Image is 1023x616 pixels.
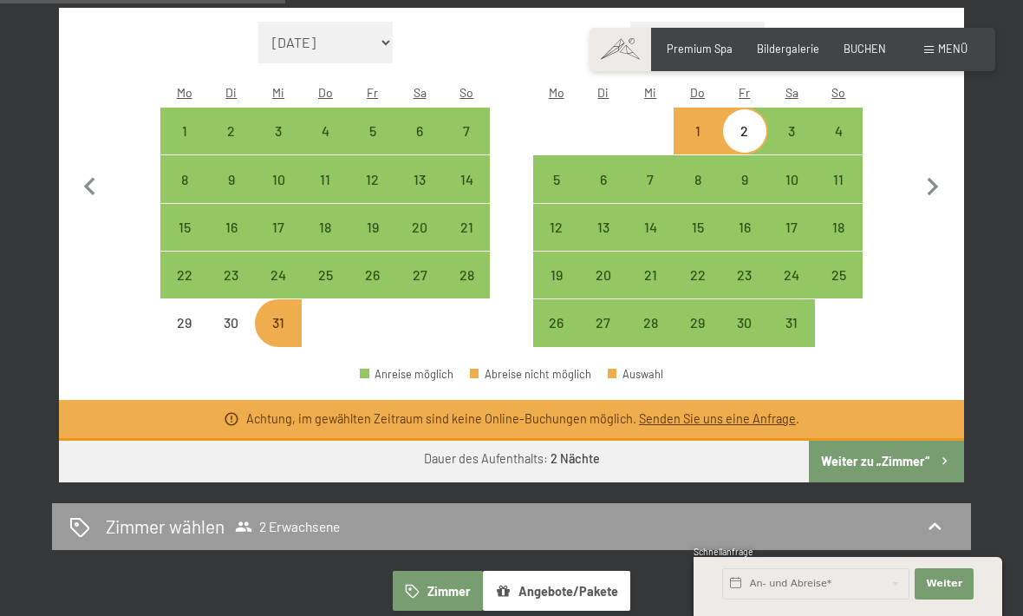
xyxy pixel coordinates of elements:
[349,155,396,202] div: Anreise möglich
[414,85,427,100] abbr: Samstag
[255,252,302,298] div: Wed Dec 24 2025
[349,155,396,202] div: Fri Dec 12 2025
[396,108,443,154] div: Sat Dec 06 2025
[768,108,815,154] div: Sat Jan 03 2026
[160,155,207,202] div: Anreise möglich
[533,252,580,298] div: Anreise möglich
[533,204,580,251] div: Mon Jan 12 2026
[629,316,672,359] div: 28
[160,299,207,346] div: Mon Dec 29 2025
[768,108,815,154] div: Anreise möglich
[162,173,205,216] div: 8
[535,173,578,216] div: 5
[723,220,766,264] div: 16
[162,268,205,311] div: 22
[674,108,720,154] div: Thu Jan 01 2026
[398,268,441,311] div: 27
[627,204,674,251] div: Wed Jan 14 2026
[721,299,768,346] div: Anreise möglich
[721,155,768,202] div: Fri Jan 09 2026
[721,155,768,202] div: Anreise möglich
[443,155,490,202] div: Anreise möglich
[160,155,207,202] div: Mon Dec 08 2025
[723,268,766,311] div: 23
[162,220,205,264] div: 15
[470,369,591,380] div: Abreise nicht möglich
[210,124,253,167] div: 2
[533,155,580,202] div: Anreise möglich
[815,204,862,251] div: Sun Jan 18 2026
[627,299,674,346] div: Anreise möglich
[235,518,340,535] span: 2 Erwachsene
[445,173,488,216] div: 14
[302,204,349,251] div: Thu Dec 18 2025
[160,108,207,154] div: Anreise möglich
[535,220,578,264] div: 12
[424,450,600,468] div: Dauer des Aufenthalts:
[255,204,302,251] div: Wed Dec 17 2025
[674,204,720,251] div: Thu Jan 15 2026
[257,268,300,311] div: 24
[694,547,753,557] span: Schnellanfrage
[721,108,768,154] div: Anreise möglich
[210,316,253,359] div: 30
[208,155,255,202] div: Tue Dec 09 2025
[627,204,674,251] div: Anreise möglich
[721,299,768,346] div: Fri Jan 30 2026
[255,108,302,154] div: Anreise möglich
[608,369,663,380] div: Auswahl
[674,252,720,298] div: Anreise möglich
[582,268,625,311] div: 20
[445,220,488,264] div: 21
[768,204,815,251] div: Sat Jan 17 2026
[349,252,396,298] div: Fri Dec 26 2025
[443,108,490,154] div: Sun Dec 07 2025
[396,252,443,298] div: Anreise möglich
[639,411,796,426] a: Senden Sie uns eine Anfrage
[398,124,441,167] div: 6
[815,108,862,154] div: Anreise möglich
[396,155,443,202] div: Sat Dec 13 2025
[770,316,813,359] div: 31
[535,268,578,311] div: 19
[255,299,302,346] div: Anreise nicht möglich
[674,108,720,154] div: Anreise möglich
[721,252,768,298] div: Anreise möglich
[257,124,300,167] div: 3
[160,204,207,251] div: Anreise möglich
[318,85,333,100] abbr: Donnerstag
[580,204,627,251] div: Tue Jan 13 2026
[349,252,396,298] div: Anreise möglich
[396,155,443,202] div: Anreise möglich
[160,204,207,251] div: Mon Dec 15 2025
[396,204,443,251] div: Anreise möglich
[302,252,349,298] div: Anreise möglich
[533,204,580,251] div: Anreise möglich
[675,124,719,167] div: 1
[302,252,349,298] div: Thu Dec 25 2025
[815,252,862,298] div: Anreise möglich
[255,155,302,202] div: Anreise möglich
[208,108,255,154] div: Tue Dec 02 2025
[208,299,255,346] div: Anreise nicht möglich
[302,108,349,154] div: Thu Dec 04 2025
[255,252,302,298] div: Anreise möglich
[398,173,441,216] div: 13
[349,108,396,154] div: Fri Dec 05 2025
[443,108,490,154] div: Anreise möglich
[367,85,378,100] abbr: Freitag
[815,155,862,202] div: Sun Jan 11 2026
[721,204,768,251] div: Anreise möglich
[817,220,860,264] div: 18
[785,85,798,100] abbr: Samstag
[667,42,733,56] a: Premium Spa
[644,85,656,100] abbr: Mittwoch
[303,268,347,311] div: 25
[349,204,396,251] div: Anreise möglich
[815,204,862,251] div: Anreise möglich
[627,252,674,298] div: Wed Jan 21 2026
[721,108,768,154] div: Fri Jan 02 2026
[674,299,720,346] div: Anreise möglich
[351,220,394,264] div: 19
